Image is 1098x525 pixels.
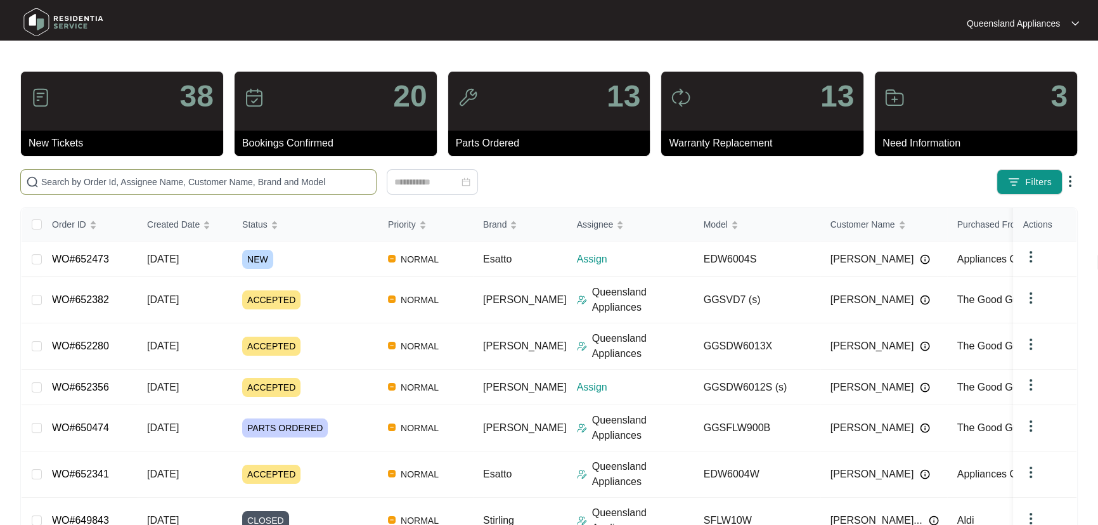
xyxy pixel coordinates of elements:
p: Warranty Replacement [669,136,863,151]
span: Priority [388,217,416,231]
span: [PERSON_NAME] [830,339,914,354]
span: [PERSON_NAME] [483,340,567,351]
span: The Good Guys [957,422,1029,433]
img: Assigner Icon [577,423,587,433]
span: Brand [483,217,507,231]
img: dropdown arrow [1023,377,1038,392]
p: Queensland Appliances [592,331,694,361]
span: NORMAL [396,252,444,267]
span: Assignee [577,217,614,231]
p: 20 [393,81,427,112]
span: Appliances Online [957,254,1039,264]
p: Queensland Appliances [592,285,694,315]
span: The Good Guys [957,294,1029,305]
img: Vercel Logo [388,255,396,262]
img: Assigner Icon [577,341,587,351]
img: Vercel Logo [388,295,396,303]
img: Info icon [920,295,930,305]
img: icon [458,87,478,108]
td: GGSDW6013X [694,323,820,370]
span: The Good Guys [957,382,1029,392]
span: The Good Guys [957,340,1029,351]
span: Filters [1025,176,1052,189]
img: dropdown arrow [1023,465,1038,480]
img: icon [244,87,264,108]
th: Customer Name [820,208,947,242]
img: Info icon [920,423,930,433]
img: Vercel Logo [388,342,396,349]
img: dropdown arrow [1023,249,1038,264]
button: filter iconFilters [997,169,1062,195]
a: WO#652473 [52,254,109,264]
p: Queensland Appliances [592,413,694,443]
th: Created Date [137,208,232,242]
span: [PERSON_NAME] [830,252,914,267]
th: Purchased From [947,208,1074,242]
span: [DATE] [147,254,179,264]
span: NORMAL [396,420,444,436]
span: [DATE] [147,422,179,433]
p: Assign [577,380,694,395]
span: NORMAL [396,467,444,482]
img: Info icon [920,469,930,479]
img: Vercel Logo [388,516,396,524]
p: Parts Ordered [456,136,650,151]
a: WO#652356 [52,382,109,392]
p: 13 [820,81,854,112]
p: Bookings Confirmed [242,136,437,151]
a: WO#650474 [52,422,109,433]
span: Model [704,217,728,231]
a: WO#652382 [52,294,109,305]
img: dropdown arrow [1023,418,1038,434]
span: [PERSON_NAME] [830,380,914,395]
a: WO#652280 [52,340,109,351]
span: Purchased From [957,217,1023,231]
img: filter icon [1007,176,1020,188]
span: [PERSON_NAME] [483,294,567,305]
p: Need Information [882,136,1077,151]
span: [DATE] [147,469,179,479]
span: NEW [242,250,273,269]
span: [PERSON_NAME] [483,382,567,392]
p: 13 [607,81,640,112]
span: [DATE] [147,382,179,392]
span: ACCEPTED [242,337,300,356]
th: Actions [1013,208,1076,242]
img: Assigner Icon [577,295,587,305]
span: ACCEPTED [242,290,300,309]
p: Assign [577,252,694,267]
span: [DATE] [147,340,179,351]
td: GGSVD7 (s) [694,277,820,323]
th: Model [694,208,820,242]
span: Status [242,217,268,231]
td: EDW6004W [694,451,820,498]
img: dropdown arrow [1071,20,1079,27]
img: Vercel Logo [388,383,396,391]
p: New Tickets [29,136,223,151]
p: 3 [1050,81,1068,112]
span: Appliances Online [957,469,1039,479]
th: Assignee [567,208,694,242]
span: Esatto [483,254,512,264]
td: EDW6004S [694,242,820,277]
span: [DATE] [147,294,179,305]
td: GGSFLW900B [694,405,820,451]
p: 38 [179,81,213,112]
span: [PERSON_NAME] [483,422,567,433]
img: dropdown arrow [1023,290,1038,306]
img: Info icon [920,341,930,351]
span: ACCEPTED [242,378,300,397]
img: icon [30,87,51,108]
th: Status [232,208,378,242]
span: NORMAL [396,339,444,354]
img: Vercel Logo [388,470,396,477]
img: icon [671,87,691,108]
img: Info icon [920,382,930,392]
td: GGSDW6012S (s) [694,370,820,405]
p: Queensland Appliances [592,459,694,489]
span: [PERSON_NAME] [830,292,914,308]
p: Queensland Appliances [967,17,1060,30]
img: residentia service logo [19,3,108,41]
span: Created Date [147,217,200,231]
input: Search by Order Id, Assignee Name, Customer Name, Brand and Model [41,175,371,189]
